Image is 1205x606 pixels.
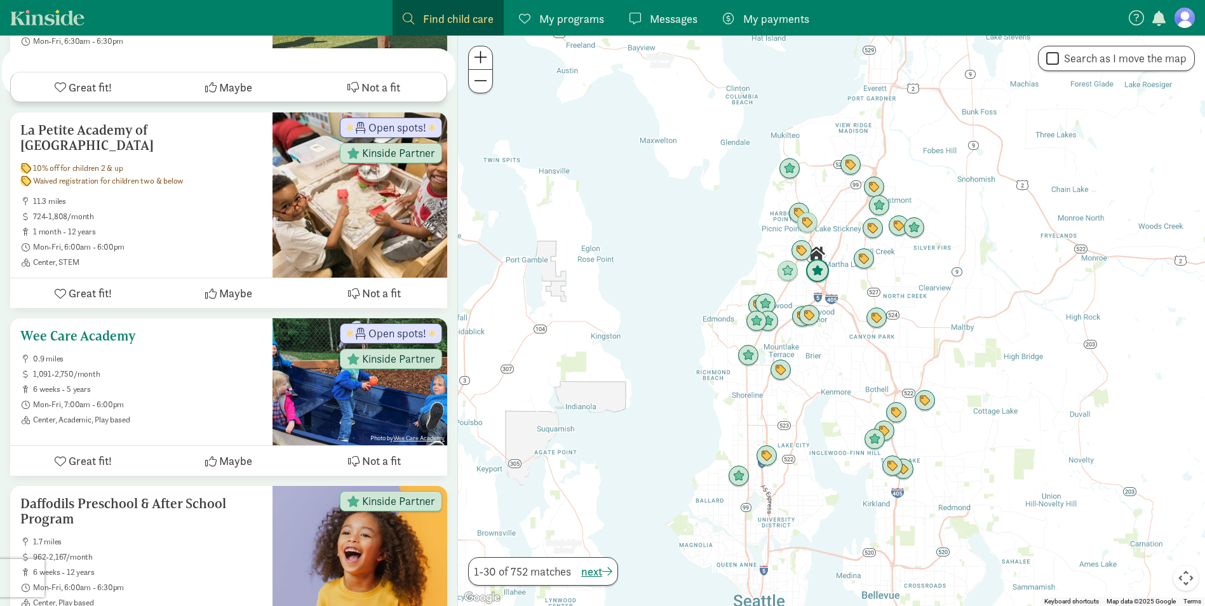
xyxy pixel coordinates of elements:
[786,235,818,267] div: Click to see details
[361,79,400,96] span: Not a fit
[732,340,764,372] div: Click to see details
[33,227,262,237] span: 1 month - 12 years
[10,278,156,308] button: Great fit!
[302,446,447,476] button: Not a fit
[898,212,930,244] div: Click to see details
[1107,598,1176,605] span: Map data ©2025 Google
[581,563,612,580] button: next
[393,434,445,442] a: Wee Care Academy
[1059,51,1187,66] label: Search as I move the map
[750,288,781,320] div: Click to see details
[868,415,900,447] div: Click to see details
[156,446,301,476] button: Maybe
[368,431,447,445] span: Photo by
[650,10,697,27] span: Messages
[33,582,262,593] span: Mon-Fri, 6:00am - 6:30pm
[539,10,604,27] span: My programs
[33,242,262,252] span: Mon-Fri, 6:00am - 6:00pm
[33,36,262,46] span: Mon-Fri, 6:30am - 6:30pm
[793,300,825,332] div: Click to see details
[461,589,503,606] a: Open this area in Google Maps (opens a new window)
[909,385,941,417] div: Click to see details
[10,446,156,476] button: Great fit!
[786,301,818,333] div: Click to see details
[33,369,262,379] span: 1,091-2,750/month
[33,257,262,267] span: Center, STEM
[765,354,797,386] div: Click to see details
[33,176,184,186] span: Waived registration for children two & below
[857,213,889,245] div: Click to see details
[156,72,302,102] button: Maybe
[741,306,772,337] div: Click to see details
[362,353,435,365] span: Kinside Partner
[723,461,755,492] div: Click to see details
[423,10,494,27] span: Find child care
[1044,597,1099,606] button: Keyboard shortcuts
[743,10,809,27] span: My payments
[751,440,783,472] div: Click to see details
[848,243,880,275] div: Click to see details
[772,255,804,287] div: Click to see details
[11,72,156,102] button: Great fit!
[461,589,503,606] img: Google
[368,122,426,133] span: Open spots!
[69,285,112,302] span: Great fit!
[783,198,815,229] div: Click to see details
[362,495,435,507] span: Kinside Partner
[219,452,252,469] span: Maybe
[33,212,262,222] span: 724-1,808/month
[362,147,435,159] span: Kinside Partner
[883,210,915,242] div: Click to see details
[219,285,252,302] span: Maybe
[791,207,823,239] div: Click to see details
[219,79,252,96] span: Maybe
[33,567,262,577] span: 6 weeks - 12 years
[362,285,401,302] span: Not a fit
[33,51,262,62] span: Center, Academic, Child led, Play based, STEAM, STEM
[69,79,112,96] span: Great fit!
[20,496,262,527] h5: Daffodils Preschool & After School Program
[863,190,895,222] div: Click to see details
[302,278,447,308] button: Not a fit
[474,563,571,580] span: 1-30 of 752 matches
[859,424,891,455] div: Click to see details
[69,452,112,469] span: Great fit!
[861,302,892,334] div: Click to see details
[743,290,774,321] div: Click to see details
[33,354,262,364] span: 0.9 miles
[20,123,262,153] h5: La Petite Academy of [GEOGRAPHIC_DATA]
[1173,565,1199,591] button: Map camera controls
[362,452,401,469] span: Not a fit
[33,384,262,394] span: 6 weeks - 5 years
[301,72,447,102] button: Not a fit
[858,172,890,203] div: Click to see details
[20,328,262,344] h5: Wee Care Academy
[880,397,912,429] div: Click to see details
[368,328,426,339] span: Open spots!
[774,153,805,185] div: Click to see details
[156,278,301,308] button: Maybe
[835,149,866,181] div: Click to see details
[33,537,262,547] span: 1.7 miles
[1183,598,1201,605] a: Terms (opens in new tab)
[33,163,123,173] span: 10% off for children 2 & up
[10,10,84,25] a: Kinside
[33,552,262,562] span: 962-2,167/month
[33,196,262,206] span: 11.3 miles
[33,400,262,410] span: Mon-Fri, 7:00am - 6:00pm
[877,450,908,482] div: Click to see details
[33,415,262,425] span: Center, Academic, Play based
[800,254,835,288] div: Click to see details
